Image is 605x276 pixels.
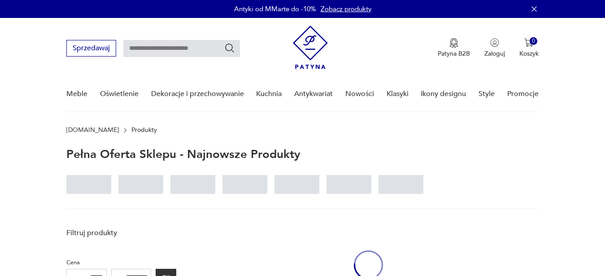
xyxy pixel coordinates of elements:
a: Oświetlenie [100,77,139,111]
button: Szukaj [224,43,235,53]
button: Sprzedawaj [66,40,116,57]
img: Ikonka użytkownika [490,38,499,47]
p: Zaloguj [484,49,505,58]
a: Ikony designu [421,77,466,111]
p: Koszyk [519,49,539,58]
a: Zobacz produkty [321,4,371,13]
a: Style [479,77,495,111]
div: 0 [530,37,537,45]
a: [DOMAIN_NAME] [66,127,119,134]
p: Cena [66,258,176,267]
a: Sprzedawaj [66,46,116,52]
button: Zaloguj [484,38,505,58]
a: Antykwariat [294,77,333,111]
button: 0Koszyk [519,38,539,58]
a: Nowości [345,77,374,111]
a: Ikona medaluPatyna B2B [438,38,470,58]
p: Patyna B2B [438,49,470,58]
img: Patyna - sklep z meblami i dekoracjami vintage [293,26,328,69]
p: Filtruj produkty [66,228,176,238]
p: Antyki od MMarte do -10% [234,4,316,13]
img: Ikona koszyka [524,38,533,47]
a: Kuchnia [256,77,282,111]
h1: Pełna oferta sklepu - najnowsze produkty [66,148,300,161]
a: Promocje [507,77,539,111]
p: Produkty [131,127,157,134]
a: Klasyki [387,77,409,111]
img: Ikona medalu [449,38,458,48]
a: Dekoracje i przechowywanie [151,77,244,111]
button: Patyna B2B [438,38,470,58]
a: Meble [66,77,87,111]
